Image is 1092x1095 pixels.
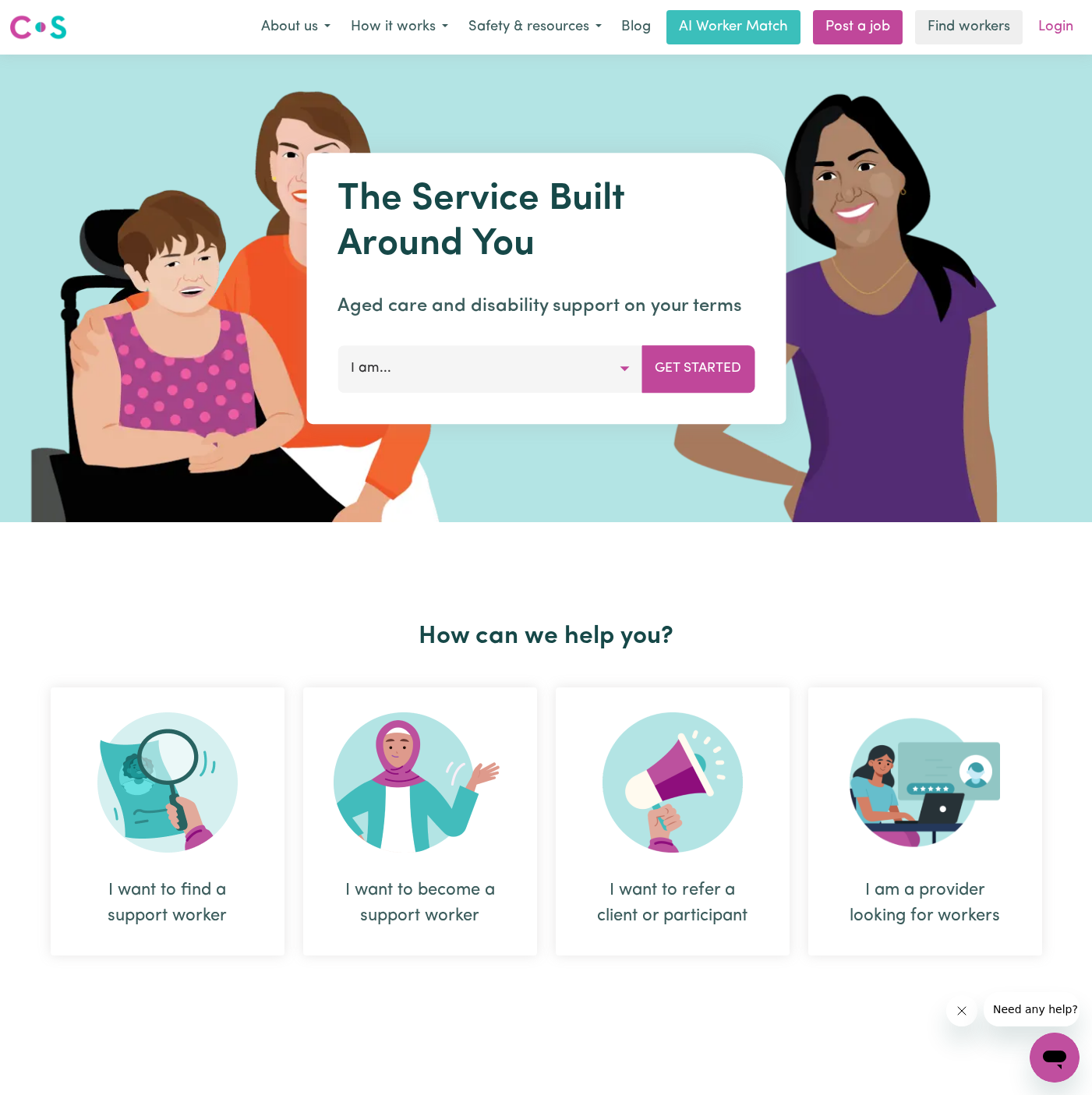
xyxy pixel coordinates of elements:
a: AI Worker Match [666,10,800,44]
img: Refer [603,712,743,853]
img: Search [97,712,238,853]
button: About us [251,11,341,44]
a: Find workers [915,10,1023,44]
a: Login [1029,10,1083,44]
a: Post a job [813,10,903,44]
div: I want to become a support worker [303,687,537,955]
div: I want to find a support worker [51,687,284,955]
iframe: Close message [946,995,977,1026]
button: Get Started [641,345,755,392]
button: How it works [341,11,458,44]
a: Blog [612,10,660,44]
h1: The Service Built Around You [337,178,755,267]
div: I want to refer a client or participant [593,878,752,929]
div: I am a provider looking for workers [808,687,1042,955]
div: I am a provider looking for workers [846,878,1005,929]
iframe: Button to launch messaging window [1030,1033,1080,1083]
img: Become Worker [334,712,507,853]
div: I want to refer a client or participant [556,687,790,955]
button: I am... [337,345,642,392]
iframe: Message from company [984,992,1080,1026]
button: Safety & resources [458,11,612,44]
div: I want to find a support worker [88,878,247,929]
img: Provider [850,712,1001,853]
p: Aged care and disability support on your terms [337,292,755,320]
a: Careseekers logo [9,9,67,45]
h2: How can we help you? [41,622,1051,652]
div: I want to become a support worker [341,878,500,929]
img: Careseekers logo [9,13,67,41]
